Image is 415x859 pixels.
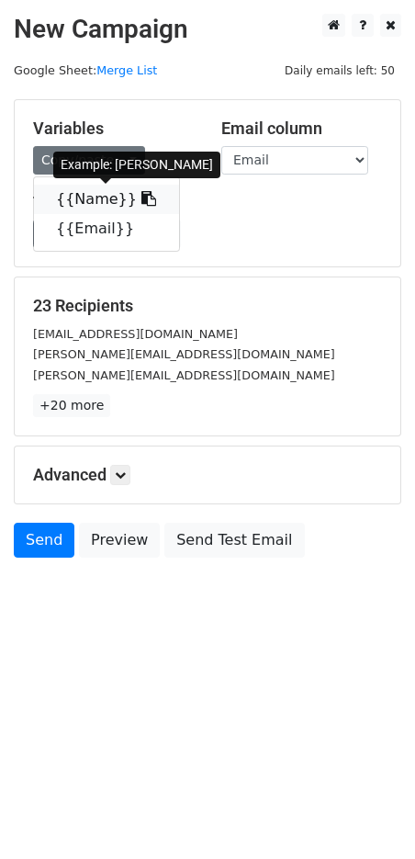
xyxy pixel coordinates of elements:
[33,465,382,485] h5: Advanced
[323,771,415,859] iframe: Chat Widget
[34,185,179,214] a: {{Name}}
[164,523,304,558] a: Send Test Email
[79,523,160,558] a: Preview
[33,347,335,361] small: [PERSON_NAME][EMAIL_ADDRESS][DOMAIN_NAME]
[14,63,157,77] small: Google Sheet:
[14,523,74,558] a: Send
[33,394,110,417] a: +20 more
[33,296,382,316] h5: 23 Recipients
[33,368,335,382] small: [PERSON_NAME][EMAIL_ADDRESS][DOMAIN_NAME]
[33,146,145,175] a: Copy/paste...
[14,14,401,45] h2: New Campaign
[278,63,401,77] a: Daily emails left: 50
[34,214,179,243] a: {{Email}}
[96,63,157,77] a: Merge List
[53,152,220,178] div: Example: [PERSON_NAME]
[221,119,382,139] h5: Email column
[33,327,238,341] small: [EMAIL_ADDRESS][DOMAIN_NAME]
[278,61,401,81] span: Daily emails left: 50
[33,119,194,139] h5: Variables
